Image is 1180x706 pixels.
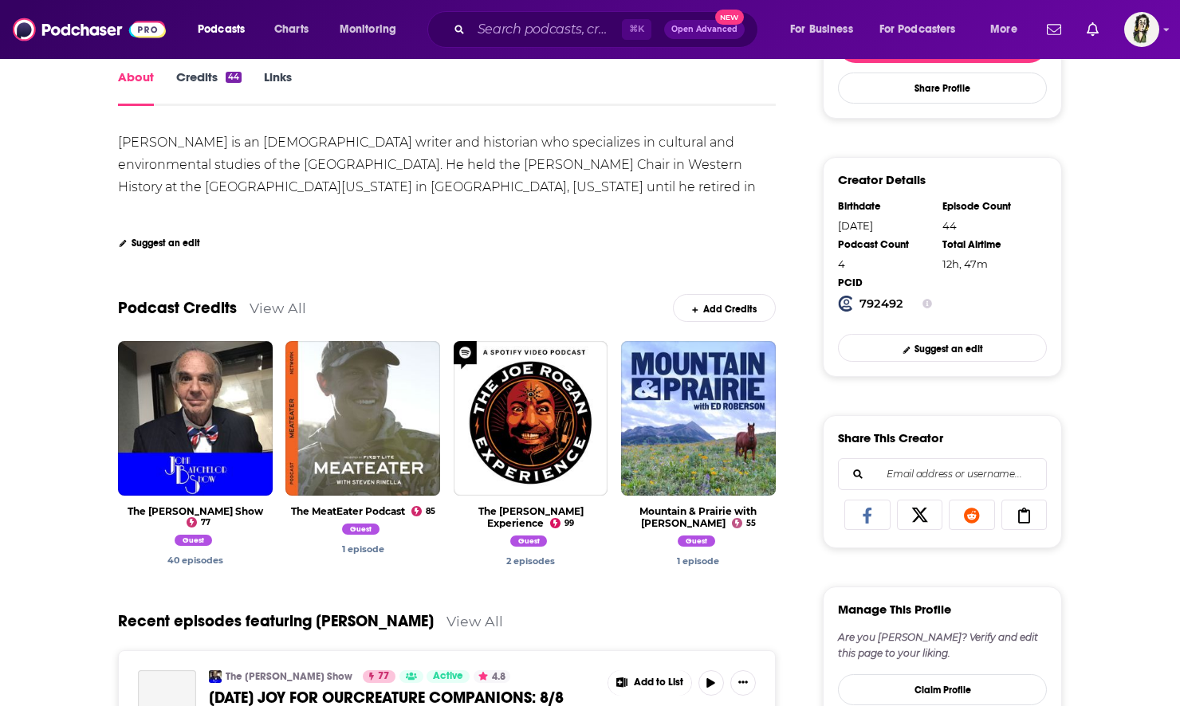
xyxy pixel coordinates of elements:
a: View All [446,613,503,630]
span: Guest [175,535,212,546]
button: Claim Profile [838,674,1047,705]
button: open menu [779,17,873,42]
a: Share on X/Twitter [897,500,943,530]
span: For Podcasters [879,18,956,41]
button: Open AdvancedNew [664,20,745,39]
h3: Manage This Profile [838,602,951,617]
a: Charts [264,17,318,42]
span: Guest [510,535,548,547]
span: 99 [564,520,574,527]
span: Guest [342,524,380,535]
span: 85 [426,508,435,515]
a: The [PERSON_NAME] Show [226,670,352,683]
span: Charts [274,18,309,41]
div: 44 [226,72,242,83]
a: Dan Flores [175,537,216,548]
div: [DATE] [838,219,932,232]
span: ⌘ K [622,19,651,40]
div: Search followers [838,458,1047,490]
span: More [990,18,1017,41]
div: [PERSON_NAME] is an [DEMOGRAPHIC_DATA] writer and historian who specializes in cultural and envir... [118,135,759,217]
a: 85 [411,506,435,516]
div: Search podcasts, credits, & more... [442,11,773,48]
a: Podcast Credits [118,298,237,318]
a: Show notifications dropdown [1080,16,1105,43]
img: Podchaser - Follow, Share and Rate Podcasts [13,14,166,45]
a: Mountain & Prairie with Ed Roberson [639,505,757,529]
a: Show notifications dropdown [1040,16,1068,43]
div: Birthdate [838,200,932,213]
a: Dan Flores [678,538,719,549]
button: Show More Button [608,670,691,696]
input: Search podcasts, credits, & more... [471,17,622,42]
img: The John Batchelor Show [209,670,222,683]
a: The John Batchelor Show [128,505,263,517]
a: View All [250,300,306,316]
a: Dan Flores [342,526,383,537]
input: Email address or username... [852,459,1033,489]
span: Guest [678,535,715,547]
span: New [715,10,744,25]
span: Active [433,669,463,684]
button: Show Info [922,296,932,312]
a: Credits44 [176,69,242,106]
button: open menu [187,17,265,42]
a: Active [427,670,470,683]
a: About [118,69,154,106]
div: Are you [PERSON_NAME]? Verify and edit this page to your liking. [838,630,1047,661]
a: Copy Link [1001,500,1048,530]
span: Open Advanced [671,25,737,33]
a: 55 [732,518,756,528]
button: Share Profile [838,73,1047,104]
a: Add Credits [673,294,776,322]
div: Podcast Count [838,238,932,251]
span: 12 hours, 47 minutes, 55 seconds [942,257,988,270]
button: Show profile menu [1124,12,1159,47]
a: The MeatEater Podcast [291,505,405,517]
a: Share on Reddit [949,500,995,530]
button: 4.8 [474,670,510,683]
div: 4 [838,257,932,270]
a: Links [264,69,292,106]
div: Total Airtime [942,238,1036,251]
strong: 792492 [859,296,903,311]
img: User Profile [1124,12,1159,47]
a: The Joe Rogan Experience [478,505,584,529]
a: Recent episodes featuring [PERSON_NAME] [118,611,434,631]
span: Monitoring [340,18,396,41]
a: Dan Flores [342,543,384,555]
a: Dan Flores [167,555,223,566]
a: Suggest an edit [118,237,200,249]
a: Dan Flores [677,555,719,567]
div: 44 [942,219,1036,232]
a: 77 [363,670,395,683]
span: Podcasts [198,18,245,41]
span: 77 [378,669,389,684]
span: Add to List [634,677,683,688]
h3: Share This Creator [838,430,943,445]
button: open menu [869,17,979,42]
span: For Business [790,18,853,41]
h3: Creator Details [838,172,926,187]
span: Logged in as poppyhat [1124,12,1159,47]
button: open menu [979,17,1037,42]
button: Show More Button [730,670,756,696]
a: 77 [187,517,210,528]
div: PCID [838,277,932,289]
span: 77 [201,520,210,526]
a: Suggest an edit [838,334,1047,362]
span: 55 [746,520,756,527]
a: Share on Facebook [844,500,891,530]
div: Episode Count [942,200,1036,213]
a: Dan Flores [510,538,552,549]
img: Podchaser Creator ID logo [838,296,854,312]
a: 99 [550,518,574,528]
button: open menu [328,17,417,42]
a: Dan Flores [506,555,555,567]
